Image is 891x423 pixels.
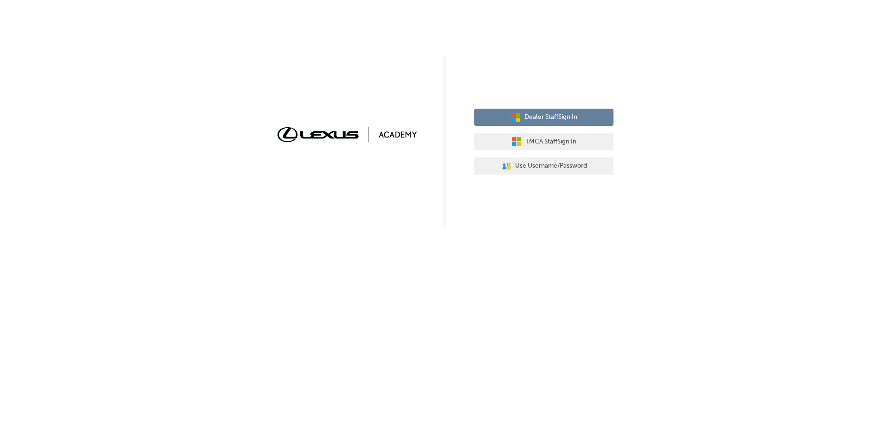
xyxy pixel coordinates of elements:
[474,109,613,126] button: Dealer StaffSign In
[524,112,577,123] span: Dealer Staff Sign In
[525,137,576,147] span: TMCA Staff Sign In
[474,157,613,175] button: Use Username/Password
[515,161,587,171] span: Use Username/Password
[474,133,613,150] button: TMCA StaffSign In
[278,127,417,142] img: Trak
